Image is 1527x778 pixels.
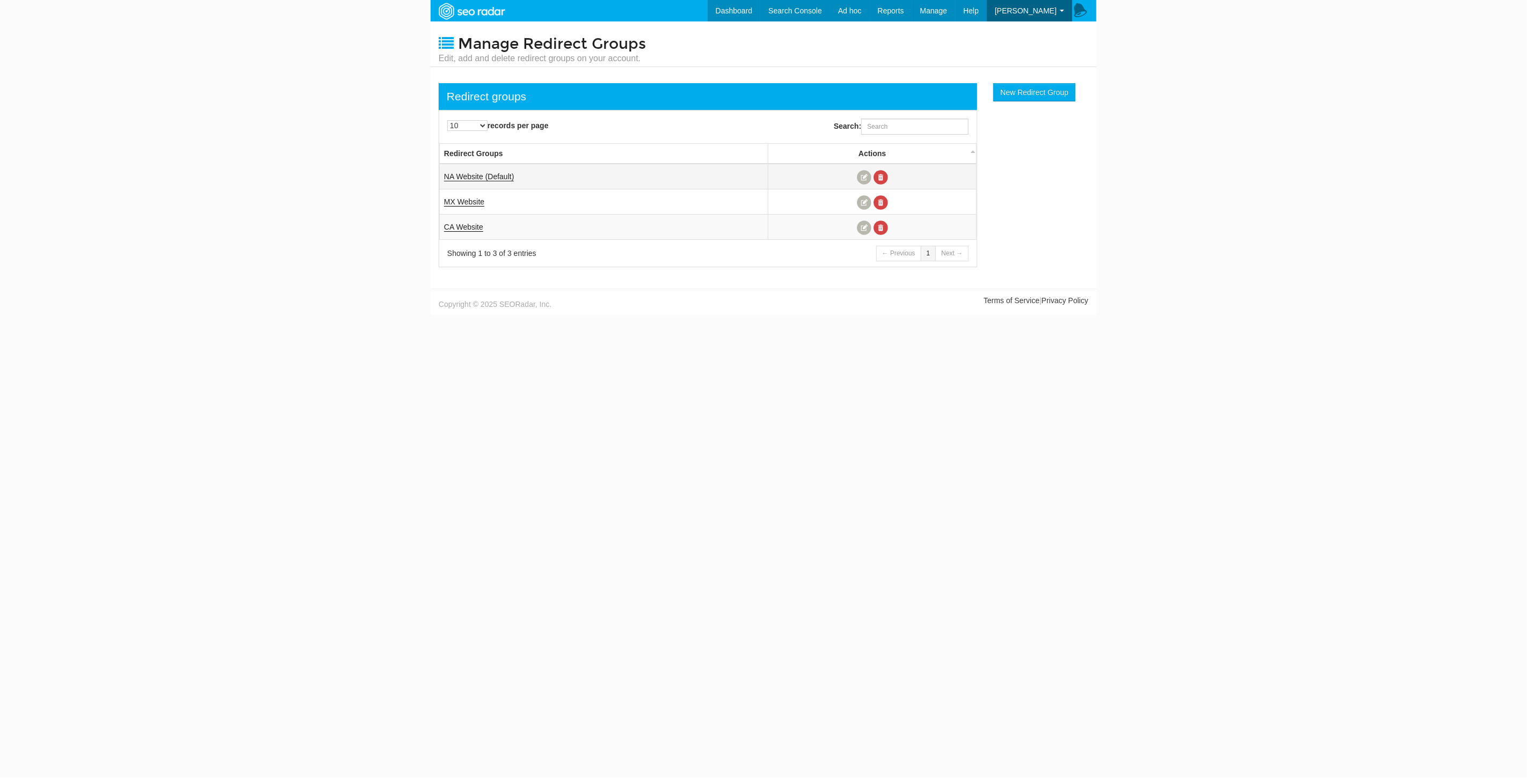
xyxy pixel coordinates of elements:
a: Delete redirect group [874,170,888,185]
small: Edit, add and delete redirect groups on your account. [439,53,646,64]
label: records per page [447,120,549,131]
a: Next → [935,246,969,261]
a: Edit Redirect Group [857,195,871,210]
a: MX Website [444,197,484,207]
th: Actions: activate to sort column descending [768,144,977,164]
img: SEORadar [434,2,508,21]
input: Search: [861,119,969,135]
a: Delete redirect group [874,195,888,210]
span: Search Console [768,6,822,15]
span: Help [24,8,46,17]
span: Manage [920,6,948,15]
span: Reports [878,6,904,15]
a: Privacy Policy [1042,296,1088,305]
div: | [764,295,1096,306]
span: Manage Redirect Groups [458,35,646,53]
label: Search: [834,119,969,135]
div: Copyright © 2025 SEORadar, Inc. [431,295,764,310]
a: NA Website (Default) [444,172,514,181]
a: Delete redirect group [874,221,888,235]
a: Edit Redirect Group [857,170,871,185]
span: Help [963,6,979,15]
a: Terms of Service [984,296,1039,305]
a: 1 [921,246,936,261]
select: records per page [447,120,488,131]
div: Redirect groups [447,89,526,105]
a: ← Previous [876,246,921,261]
th: Redirect Groups [440,144,768,164]
div: Showing 1 to 3 of 3 entries [447,248,695,259]
a: CA Website [444,223,483,232]
span: Ad hoc [838,6,862,15]
a: Edit Redirect Group [857,221,871,235]
a: New Redirect Group [993,83,1075,101]
span: [PERSON_NAME] [995,6,1057,15]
